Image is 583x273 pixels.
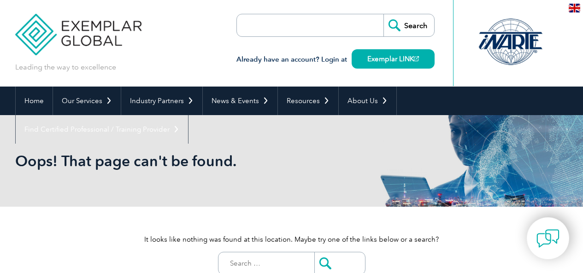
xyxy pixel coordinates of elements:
img: en [569,4,580,12]
p: Leading the way to excellence [15,62,116,72]
a: Exemplar LINK [352,49,435,69]
a: Resources [278,87,338,115]
img: open_square.png [414,56,419,61]
a: Find Certified Professional / Training Provider [16,115,188,144]
img: contact-chat.png [536,227,559,250]
h1: Oops! That page can't be found. [15,152,369,170]
input: Search [383,14,434,36]
a: Home [16,87,53,115]
a: About Us [339,87,396,115]
p: It looks like nothing was found at this location. Maybe try one of the links below or a search? [15,234,568,244]
a: News & Events [203,87,277,115]
h3: Already have an account? Login at [236,54,435,65]
a: Industry Partners [121,87,202,115]
a: Our Services [53,87,121,115]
